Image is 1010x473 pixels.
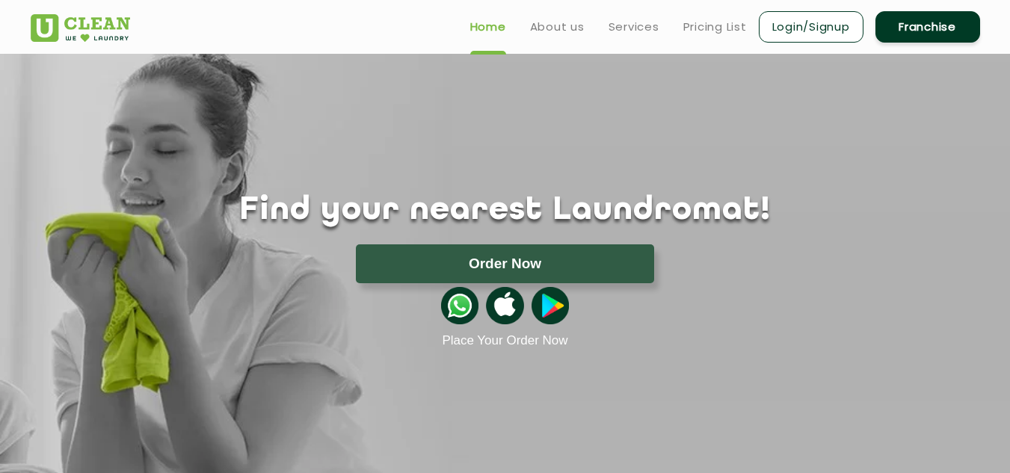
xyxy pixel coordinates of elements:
a: Services [609,18,659,36]
a: About us [530,18,585,36]
a: Pricing List [683,18,747,36]
img: UClean Laundry and Dry Cleaning [31,14,130,42]
button: Order Now [356,244,654,283]
img: apple-icon.png [486,287,523,324]
a: Place Your Order Now [442,333,567,348]
img: playstoreicon.png [532,287,569,324]
h1: Find your nearest Laundromat! [19,192,991,229]
a: Franchise [875,11,980,43]
a: Home [470,18,506,36]
img: whatsappicon.png [441,287,478,324]
a: Login/Signup [759,11,863,43]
